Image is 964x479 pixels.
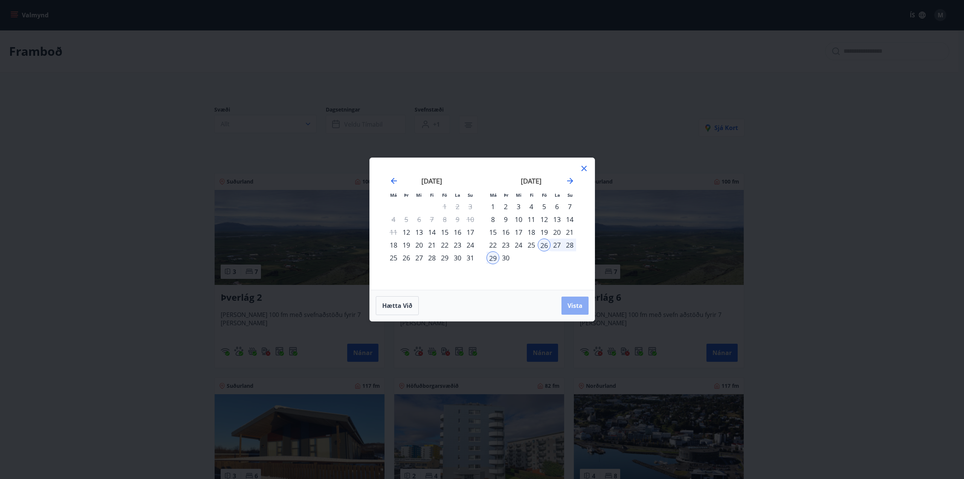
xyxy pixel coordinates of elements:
[438,226,451,239] div: 15
[413,213,426,226] td: Not available. miðvikudagur, 6. ágúst 2025
[499,239,512,251] td: Choose þriðjudagur, 23. september 2025 as your check-in date. It’s available.
[525,213,538,226] td: Choose fimmtudagur, 11. september 2025 as your check-in date. It’s available.
[387,239,400,251] td: Choose mánudagur, 18. ágúst 2025 as your check-in date. It’s available.
[512,239,525,251] div: 24
[430,192,434,198] small: Fi
[426,226,438,239] td: Choose fimmtudagur, 14. ágúst 2025 as your check-in date. It’s available.
[487,213,499,226] div: 8
[464,213,477,226] td: Not available. sunnudagur, 10. ágúst 2025
[538,226,551,239] td: Choose föstudagur, 19. september 2025 as your check-in date. It’s available.
[525,239,538,251] div: 25
[551,213,563,226] td: Choose laugardagur, 13. september 2025 as your check-in date. It’s available.
[538,226,551,239] div: 19
[451,251,464,264] td: Choose laugardagur, 30. ágúst 2025 as your check-in date. It’s available.
[563,239,576,251] div: 28
[490,192,497,198] small: Má
[390,192,397,198] small: Má
[551,200,563,213] div: 6
[487,200,499,213] div: 1
[400,226,413,239] div: 12
[438,251,451,264] div: 29
[487,226,499,239] td: Choose mánudagur, 15. september 2025 as your check-in date. It’s available.
[464,251,477,264] td: Choose sunnudagur, 31. ágúst 2025 as your check-in date. It’s available.
[551,213,563,226] div: 13
[464,200,477,213] td: Not available. sunnudagur, 3. ágúst 2025
[400,226,413,239] td: Choose þriðjudagur, 12. ágúst 2025 as your check-in date. It’s available.
[525,200,538,213] div: 4
[525,226,538,239] td: Choose fimmtudagur, 18. september 2025 as your check-in date. It’s available.
[499,213,512,226] div: 9
[499,239,512,251] div: 23
[413,226,426,239] td: Choose miðvikudagur, 13. ágúst 2025 as your check-in date. It’s available.
[525,200,538,213] td: Choose fimmtudagur, 4. september 2025 as your check-in date. It’s available.
[487,251,499,264] div: 29
[382,301,412,310] span: Hætta við
[464,226,477,239] td: Choose sunnudagur, 17. ágúst 2025 as your check-in date. It’s available.
[499,213,512,226] td: Choose þriðjudagur, 9. september 2025 as your check-in date. It’s available.
[538,200,551,213] div: 5
[426,213,438,226] td: Not available. fimmtudagur, 7. ágúst 2025
[563,239,576,251] td: Selected. sunnudagur, 28. september 2025
[400,239,413,251] td: Choose þriðjudagur, 19. ágúst 2025 as your check-in date. It’s available.
[487,213,499,226] td: Choose mánudagur, 8. september 2025 as your check-in date. It’s available.
[563,200,576,213] td: Choose sunnudagur, 7. september 2025 as your check-in date. It’s available.
[426,226,438,239] div: 14
[455,192,460,198] small: La
[413,239,426,251] td: Choose miðvikudagur, 20. ágúst 2025 as your check-in date. It’s available.
[387,251,400,264] td: Choose mánudagur, 25. ágúst 2025 as your check-in date. It’s available.
[551,226,563,239] div: 20
[464,251,477,264] div: 31
[442,192,447,198] small: Fö
[387,239,400,251] div: 18
[387,251,400,264] div: 25
[551,200,563,213] td: Choose laugardagur, 6. september 2025 as your check-in date. It’s available.
[487,226,499,239] div: 15
[451,239,464,251] div: 23
[468,192,473,198] small: Su
[538,239,551,251] td: Selected as start date. föstudagur, 26. september 2025
[451,226,464,239] div: 16
[512,213,525,226] td: Choose miðvikudagur, 10. september 2025 as your check-in date. It’s available.
[525,239,538,251] td: Choose fimmtudagur, 25. september 2025 as your check-in date. It’s available.
[487,239,499,251] td: Choose mánudagur, 22. september 2025 as your check-in date. It’s available.
[404,192,409,198] small: Þr
[512,200,525,213] div: 3
[538,239,551,251] div: 26
[566,176,575,185] div: Move forward to switch to the next month.
[525,226,538,239] div: 18
[530,192,534,198] small: Fi
[451,213,464,226] td: Not available. laugardagur, 9. ágúst 2025
[487,251,499,264] td: Selected as end date. mánudagur, 29. september 2025
[499,200,512,213] div: 2
[563,200,576,213] div: 7
[525,213,538,226] div: 11
[464,239,477,251] div: 24
[512,213,525,226] div: 10
[563,213,576,226] td: Choose sunnudagur, 14. september 2025 as your check-in date. It’s available.
[438,239,451,251] div: 22
[487,239,499,251] div: 22
[387,226,400,239] td: Not available. mánudagur, 11. ágúst 2025
[563,226,576,239] div: 21
[512,226,525,239] td: Choose miðvikudagur, 17. september 2025 as your check-in date. It’s available.
[421,176,442,185] strong: [DATE]
[400,239,413,251] div: 19
[512,200,525,213] td: Choose miðvikudagur, 3. september 2025 as your check-in date. It’s available.
[555,192,560,198] small: La
[538,213,551,226] div: 12
[538,200,551,213] td: Choose föstudagur, 5. september 2025 as your check-in date. It’s available.
[413,251,426,264] div: 27
[487,200,499,213] td: Choose mánudagur, 1. september 2025 as your check-in date. It’s available.
[563,213,576,226] div: 14
[499,200,512,213] td: Choose þriðjudagur, 2. september 2025 as your check-in date. It’s available.
[451,239,464,251] td: Choose laugardagur, 23. ágúst 2025 as your check-in date. It’s available.
[499,251,512,264] td: Choose þriðjudagur, 30. september 2025 as your check-in date. It’s available.
[438,239,451,251] td: Choose föstudagur, 22. ágúst 2025 as your check-in date. It’s available.
[438,251,451,264] td: Choose föstudagur, 29. ágúst 2025 as your check-in date. It’s available.
[521,176,541,185] strong: [DATE]
[464,239,477,251] td: Choose sunnudagur, 24. ágúst 2025 as your check-in date. It’s available.
[563,226,576,239] td: Choose sunnudagur, 21. september 2025 as your check-in date. It’s available.
[451,226,464,239] td: Choose laugardagur, 16. ágúst 2025 as your check-in date. It’s available.
[551,239,563,251] td: Selected. laugardagur, 27. september 2025
[499,226,512,239] td: Choose þriðjudagur, 16. september 2025 as your check-in date. It’s available.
